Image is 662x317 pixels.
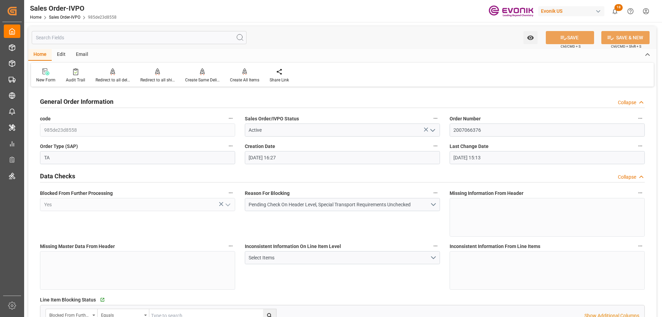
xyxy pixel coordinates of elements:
div: Create Same Delivery Date [185,77,220,83]
div: Create All Items [230,77,259,83]
button: SAVE [546,31,594,44]
div: Edit [52,49,71,61]
span: Order Type (SAP) [40,143,78,150]
button: Missing Information From Header [636,188,645,197]
button: Inconsistent Information From Line Items [636,241,645,250]
span: Ctrl/CMD + Shift + S [611,44,641,49]
span: Creation Date [245,143,275,150]
button: SAVE & NEW [601,31,650,44]
button: Reason For Blocking [431,188,440,197]
div: New Form [36,77,56,83]
div: Select Items [249,254,430,261]
button: Help Center [623,3,638,19]
button: Creation Date [431,141,440,150]
button: Missing Master Data From Header [226,241,235,250]
div: Pending Check On Header Level, Special Transport Requirements Unchecked [249,201,430,208]
span: Missing Information From Header [450,190,523,197]
div: Share Link [270,77,289,83]
span: Ctrl/CMD + S [561,44,581,49]
span: Inconsistent Information On Line Item Level [245,243,341,250]
button: open menu [245,198,440,211]
button: Blocked From Further Processing [226,188,235,197]
div: Home [28,49,52,61]
span: Reason For Blocking [245,190,290,197]
button: Evonik US [538,4,607,18]
button: open menu [427,125,437,136]
span: Blocked From Further Processing [40,190,113,197]
div: Redirect to all deliveries [96,77,130,83]
button: Last Change Date [636,141,645,150]
button: show 18 new notifications [607,3,623,19]
button: Order Number [636,114,645,123]
span: Sales Order/IVPO Status [245,115,299,122]
button: Sales Order/IVPO Status [431,114,440,123]
button: open menu [245,251,440,264]
div: Audit Trail [66,77,85,83]
button: open menu [222,199,232,210]
div: Collapse [618,99,636,106]
h2: General Order Information [40,97,113,106]
a: Sales Order-IVPO [49,15,80,20]
div: Redirect to all shipments [140,77,175,83]
span: Line Item Blocking Status [40,296,96,304]
span: Missing Master Data From Header [40,243,115,250]
span: Inconsistent Information From Line Items [450,243,540,250]
button: Order Type (SAP) [226,141,235,150]
span: code [40,115,51,122]
input: MM-DD-YYYY HH:MM [450,151,645,164]
h2: Data Checks [40,171,75,181]
span: 18 [614,4,623,11]
span: Last Change Date [450,143,489,150]
button: code [226,114,235,123]
img: Evonik-brand-mark-Deep-Purple-RGB.jpeg_1700498283.jpeg [489,5,533,17]
div: Email [71,49,93,61]
input: Search Fields [32,31,247,44]
div: Collapse [618,174,636,181]
span: Order Number [450,115,481,122]
button: Inconsistent Information On Line Item Level [431,241,440,250]
button: open menu [523,31,538,44]
div: Evonik US [538,6,604,16]
input: MM-DD-YYYY HH:MM [245,151,440,164]
div: Sales Order-IVPO [30,3,117,13]
a: Home [30,15,41,20]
